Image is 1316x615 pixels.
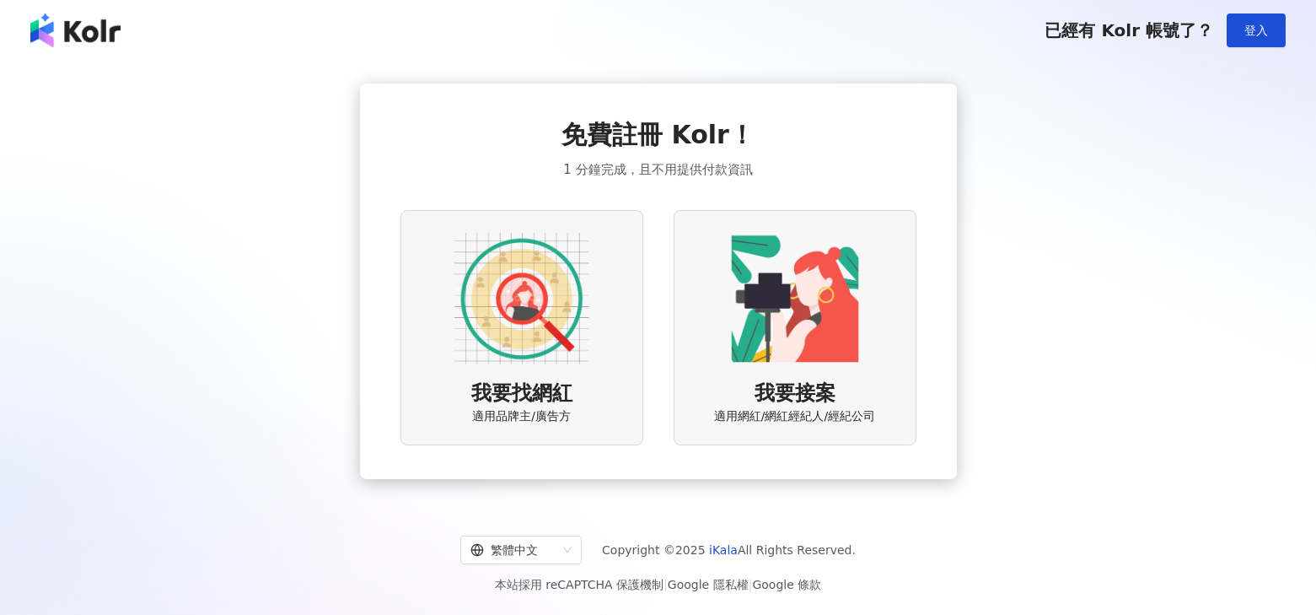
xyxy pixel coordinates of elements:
[749,578,753,591] span: |
[470,537,556,564] div: 繁體中文
[755,380,835,408] span: 我要接案
[563,159,752,180] span: 1 分鐘完成，且不用提供付款資訊
[472,408,571,425] span: 適用品牌主/廣告方
[30,13,121,47] img: logo
[709,543,738,557] a: iKala
[495,575,821,595] span: 本站採用 reCAPTCHA 保護機制
[752,578,821,591] a: Google 條款
[561,117,755,153] span: 免費註冊 Kolr！
[1244,24,1268,37] span: 登入
[668,578,749,591] a: Google 隱私權
[714,408,875,425] span: 適用網紅/網紅經紀人/經紀公司
[1227,13,1286,47] button: 登入
[1045,20,1213,40] span: 已經有 Kolr 帳號了？
[728,231,862,366] img: KOL identity option
[663,578,668,591] span: |
[471,380,572,408] span: 我要找網紅
[454,231,589,366] img: AD identity option
[602,540,856,560] span: Copyright © 2025 All Rights Reserved.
